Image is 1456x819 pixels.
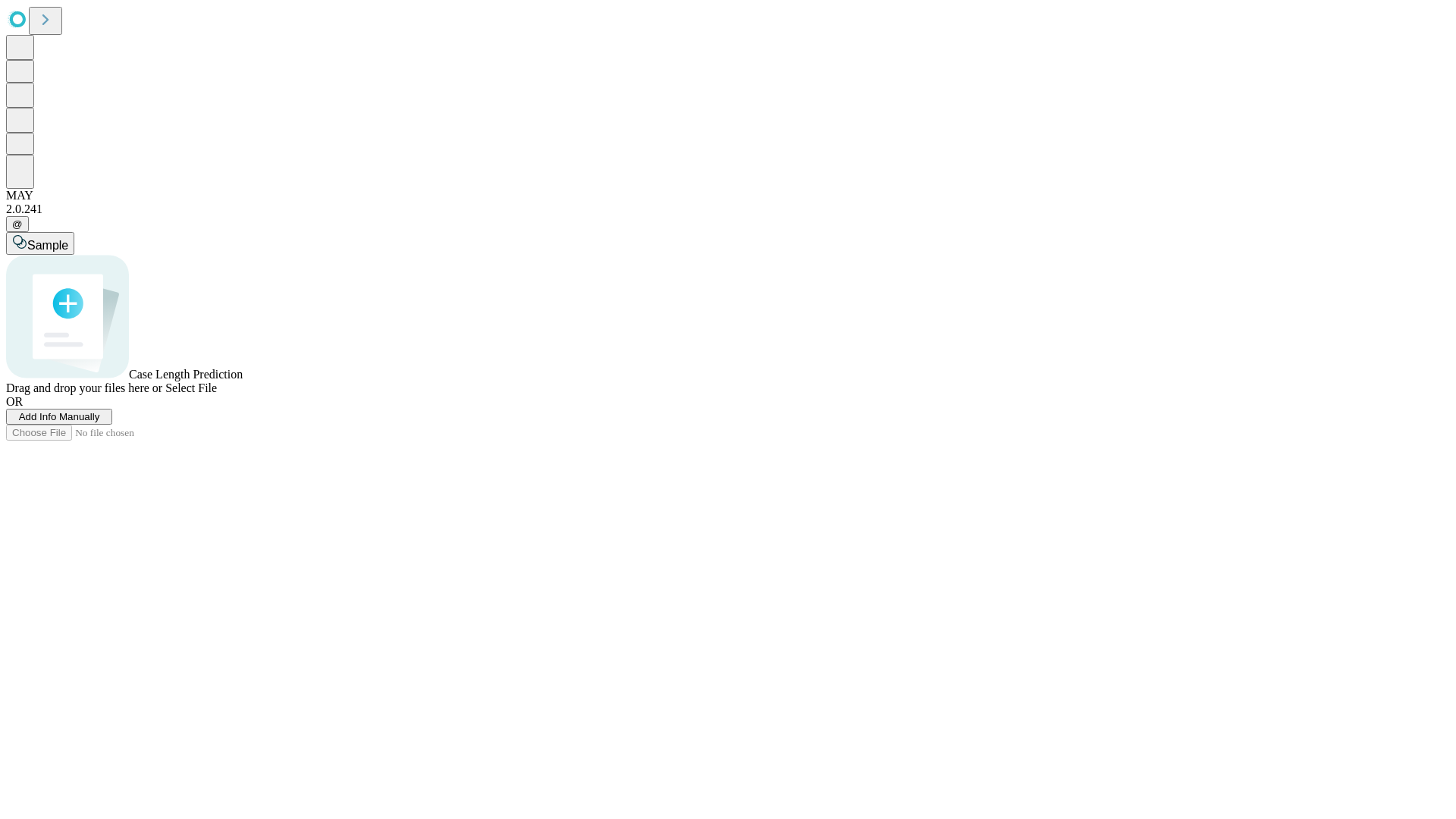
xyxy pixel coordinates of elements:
button: @ [6,216,29,232]
div: 2.0.241 [6,202,1450,216]
span: Add Info Manually [19,411,100,422]
span: @ [12,218,23,230]
span: Drag and drop your files here or [6,381,162,394]
div: MAY [6,189,1450,202]
span: Case Length Prediction [129,368,243,381]
span: Select File [165,381,217,394]
button: Sample [6,232,74,255]
button: Add Info Manually [6,409,112,425]
span: OR [6,395,23,408]
span: Sample [27,239,68,252]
